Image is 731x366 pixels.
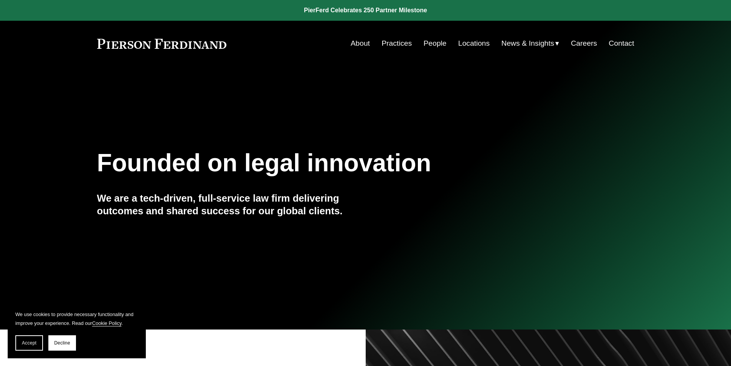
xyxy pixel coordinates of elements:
[502,36,559,51] a: folder dropdown
[609,36,634,51] a: Contact
[92,320,122,326] a: Cookie Policy
[502,37,554,50] span: News & Insights
[351,36,370,51] a: About
[97,149,545,177] h1: Founded on legal innovation
[15,310,138,328] p: We use cookies to provide necessary functionality and improve your experience. Read our .
[15,335,43,351] button: Accept
[424,36,447,51] a: People
[54,340,70,346] span: Decline
[8,302,146,358] section: Cookie banner
[22,340,36,346] span: Accept
[48,335,76,351] button: Decline
[97,192,366,217] h4: We are a tech-driven, full-service law firm delivering outcomes and shared success for our global...
[381,36,412,51] a: Practices
[458,36,490,51] a: Locations
[571,36,597,51] a: Careers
